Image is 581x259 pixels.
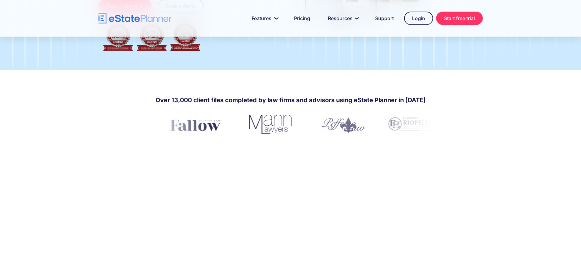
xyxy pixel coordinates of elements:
a: Start free trial [436,12,483,25]
a: Features [244,12,284,24]
a: Resources [321,12,365,24]
a: Pricing [287,12,317,24]
a: Login [404,12,433,25]
h4: Over 13,000 client files completed by law firms and advisors using eState Planner in [DATE] [156,96,426,104]
a: home [99,13,172,24]
a: Support [368,12,401,24]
